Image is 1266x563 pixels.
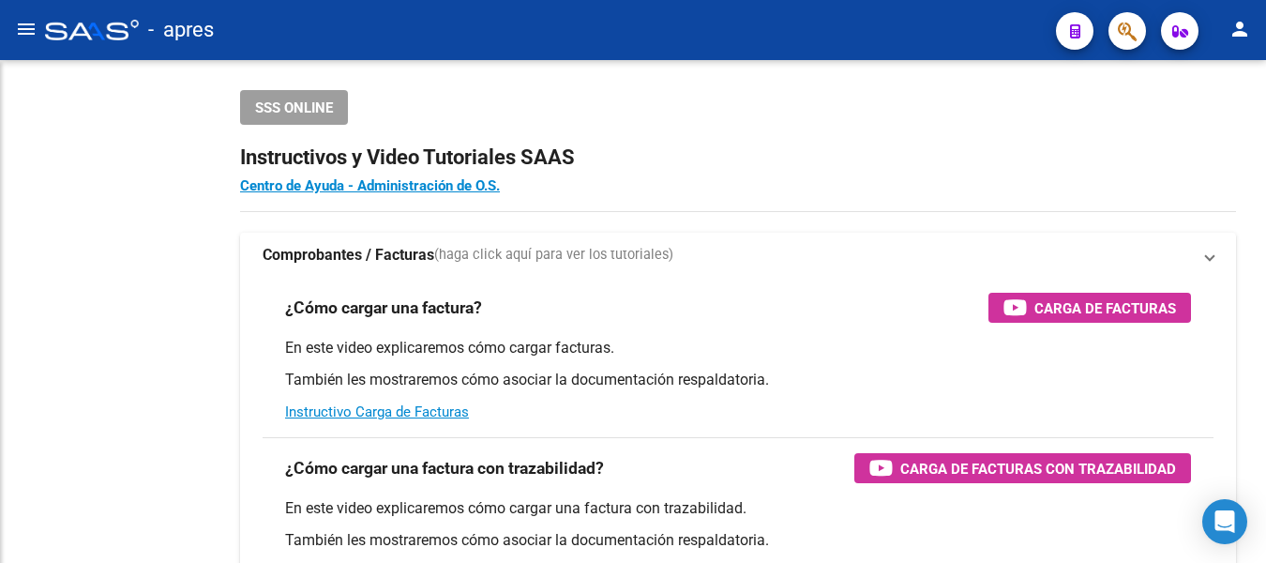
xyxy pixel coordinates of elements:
[285,338,1191,358] p: En este video explicaremos cómo cargar facturas.
[285,295,482,321] h3: ¿Cómo cargar una factura?
[854,453,1191,483] button: Carga de Facturas con Trazabilidad
[15,18,38,40] mat-icon: menu
[1202,499,1247,544] div: Open Intercom Messenger
[285,498,1191,519] p: En este video explicaremos cómo cargar una factura con trazabilidad.
[255,99,333,116] span: SSS ONLINE
[240,177,500,194] a: Centro de Ayuda - Administración de O.S.
[285,455,604,481] h3: ¿Cómo cargar una factura con trazabilidad?
[285,370,1191,390] p: También les mostraremos cómo asociar la documentación respaldatoria.
[263,245,434,266] strong: Comprobantes / Facturas
[240,90,348,125] button: SSS ONLINE
[285,530,1191,551] p: También les mostraremos cómo asociar la documentación respaldatoria.
[240,233,1236,278] mat-expansion-panel-header: Comprobantes / Facturas(haga click aquí para ver los tutoriales)
[240,140,1236,175] h2: Instructivos y Video Tutoriales SAAS
[285,403,469,420] a: Instructivo Carga de Facturas
[434,245,673,266] span: (haga click aquí para ver los tutoriales)
[1034,297,1176,320] span: Carga de Facturas
[900,457,1176,480] span: Carga de Facturas con Trazabilidad
[148,9,214,51] span: - apres
[988,293,1191,323] button: Carga de Facturas
[1228,18,1251,40] mat-icon: person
